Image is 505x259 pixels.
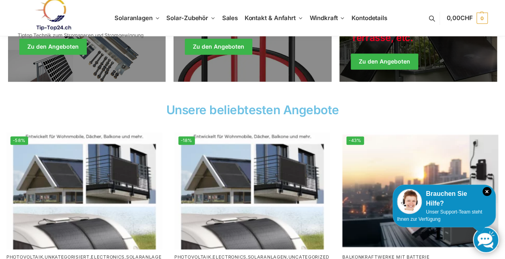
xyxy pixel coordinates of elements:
a: Holiday Style [8,1,166,82]
span: Kontodetails [352,14,387,22]
img: Balkon-Terrassen-Kraftwerke 8 [174,132,330,249]
span: Unser Support-Team steht Ihnen zur Verfügung [397,209,482,222]
span: 0 [476,12,488,24]
a: Winter Jackets [339,1,497,82]
i: Schließen [483,187,491,196]
a: 0,00CHF 0 [446,6,487,30]
a: -58%Flexible Solar Module für Wohnmobile Camping Balkon [6,132,162,249]
div: Brauchen Sie Hilfe? [397,189,491,208]
a: Holiday Style [174,1,331,82]
img: Balkon-Terrassen-Kraftwerke 8 [6,132,162,249]
h2: Unsere beliebtesten Angebote [4,104,501,116]
span: Windkraft [309,14,337,22]
a: -43%Balkonkraftwerk mit Marstek Speicher [342,132,498,249]
img: Customer service [397,189,422,214]
a: -18%Flexible Solar Module für Wohnmobile Camping Balkon [174,132,330,249]
span: Solar-Zubehör [166,14,208,22]
span: CHF [460,14,473,22]
p: Tiptop Technik zum Stromsparen und Stromgewinnung [18,33,143,38]
span: 0,00 [446,14,472,22]
span: Solaranlagen [114,14,153,22]
img: Balkon-Terrassen-Kraftwerke 10 [342,132,498,249]
span: Kontakt & Anfahrt [245,14,296,22]
span: Sales [222,14,238,22]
